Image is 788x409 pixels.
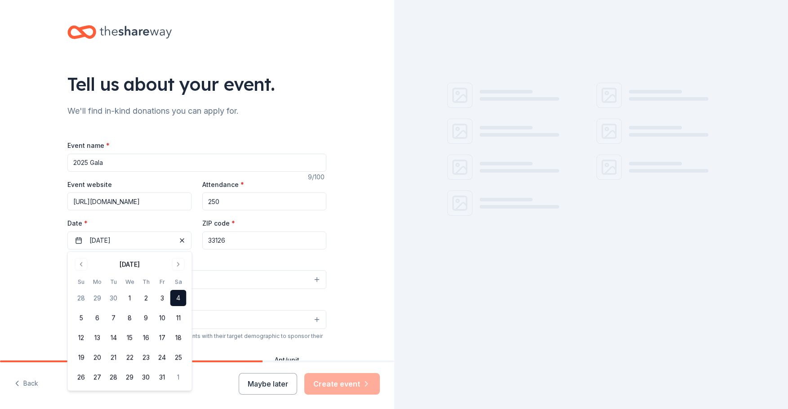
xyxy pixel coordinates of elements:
button: Select [67,270,326,289]
th: Tuesday [106,277,122,286]
button: 14 [106,329,122,346]
button: 7 [106,310,122,326]
th: Saturday [170,277,187,286]
button: Go to previous month [75,258,88,271]
button: 10 [154,310,170,326]
button: 4 [170,290,187,306]
div: 9 /100 [308,172,326,182]
label: Apt/unit [275,356,299,365]
button: 30 [138,369,154,385]
button: 22 [122,349,138,365]
button: 28 [106,369,122,385]
button: 11 [170,310,187,326]
button: 5 [73,310,89,326]
label: Date [67,219,191,228]
button: 31 [154,369,170,385]
button: 24 [154,349,170,365]
div: [DATE] [120,259,140,270]
th: Friday [154,277,170,286]
button: 2 [138,290,154,306]
button: 16 [138,329,154,346]
button: 26 [73,369,89,385]
button: 28 [73,290,89,306]
input: 20 [202,192,326,210]
button: 12 [73,329,89,346]
button: 6 [89,310,106,326]
div: We use this information to help brands find events with their target demographic to sponsor their... [67,333,326,347]
label: Event name [67,141,110,150]
button: 29 [89,290,106,306]
button: 23 [138,349,154,365]
button: 17 [154,329,170,346]
button: 3 [154,290,170,306]
button: 30 [106,290,122,306]
button: 18 [170,329,187,346]
button: 1 [170,369,187,385]
button: Maybe later [239,373,297,395]
button: Back [14,374,38,393]
button: Select [67,310,326,329]
button: 25 [170,349,187,365]
button: 9 [138,310,154,326]
button: 1 [122,290,138,306]
button: 15 [122,329,138,346]
label: ZIP code [202,219,235,228]
label: Event website [67,180,112,189]
button: [DATE] [67,231,191,249]
th: Wednesday [122,277,138,286]
th: Sunday [73,277,89,286]
input: 12345 (U.S. only) [202,231,326,249]
th: Monday [89,277,106,286]
button: 20 [89,349,106,365]
div: We'll find in-kind donations you can apply for. [67,104,326,118]
button: 13 [89,329,106,346]
button: 27 [89,369,106,385]
button: 19 [73,349,89,365]
button: 21 [106,349,122,365]
button: 8 [122,310,138,326]
label: Attendance [202,180,244,189]
div: Tell us about your event. [67,71,326,97]
input: https://www... [67,192,191,210]
input: Spring Fundraiser [67,154,326,172]
th: Thursday [138,277,154,286]
button: Go to next month [172,258,185,271]
button: 29 [122,369,138,385]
